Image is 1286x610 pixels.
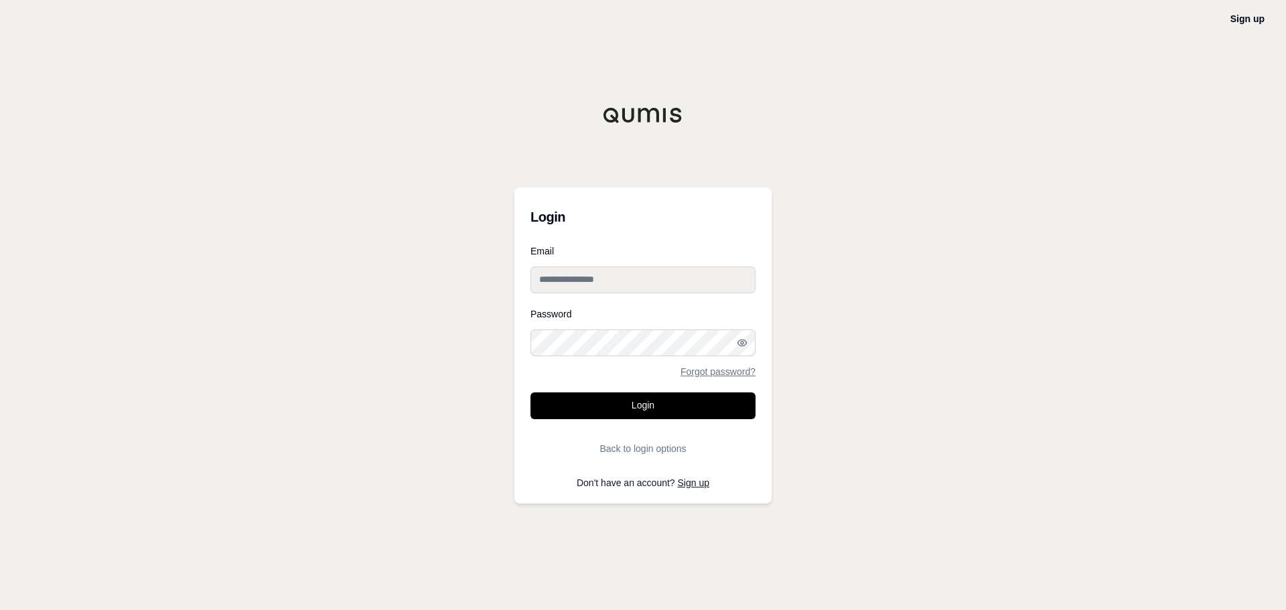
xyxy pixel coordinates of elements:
[530,435,756,462] button: Back to login options
[678,477,709,488] a: Sign up
[681,367,756,376] a: Forgot password?
[1230,13,1265,24] a: Sign up
[530,204,756,230] h3: Login
[530,478,756,487] p: Don't have an account?
[530,309,756,319] label: Password
[603,107,683,123] img: Qumis
[530,392,756,419] button: Login
[530,246,756,256] label: Email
